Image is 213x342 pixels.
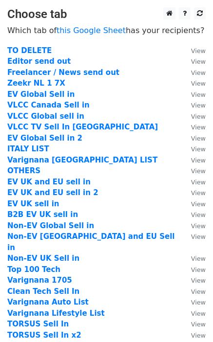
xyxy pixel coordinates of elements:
a: EV UK sell in [7,199,59,208]
a: B2B EV UK sell in [7,210,78,219]
a: Non-EV Global Sell in [7,221,94,230]
a: EV UK and EU sell in [7,178,91,186]
a: View [181,309,206,318]
a: View [181,188,206,197]
small: View [191,255,206,262]
a: View [181,221,206,230]
a: OTHERS [7,166,40,175]
a: EV UK and EU sell in 2 [7,188,98,197]
a: View [181,276,206,285]
a: Varignana Auto List [7,298,89,306]
small: View [191,102,206,109]
small: View [191,113,206,120]
a: Clean Tech Sell In [7,287,79,296]
a: Varignana Lifestyle List [7,309,105,318]
a: Editor send out [7,57,71,66]
a: VLCC Global sell in [7,112,84,121]
a: View [181,331,206,340]
a: TORSUS Sell In x2 [7,331,81,340]
a: View [181,178,206,186]
a: EV Global Sell in 2 [7,134,82,143]
a: EV Global Sell in [7,90,75,99]
small: View [191,332,206,339]
small: View [191,200,206,208]
small: View [191,69,206,76]
a: Zeekr NL 1 7X [7,79,65,88]
a: View [181,166,206,175]
small: View [191,189,206,197]
a: View [181,144,206,153]
small: View [191,179,206,186]
a: Top 100 Tech [7,265,60,274]
a: View [181,90,206,99]
small: View [191,80,206,87]
a: View [181,79,206,88]
small: View [191,135,206,142]
a: View [181,156,206,164]
a: View [181,134,206,143]
a: View [181,298,206,306]
a: View [181,68,206,77]
a: ITALY LIST [7,144,49,153]
strong: Freelancer / News send out [7,68,119,77]
small: View [191,233,206,240]
small: View [191,145,206,153]
h3: Choose tab [7,7,206,21]
small: View [191,211,206,218]
small: View [191,321,206,328]
a: View [181,265,206,274]
p: Which tab of has your recipients? [7,25,206,36]
strong: TO DELETE [7,46,52,55]
a: View [181,199,206,208]
a: Non-EV UK Sell in [7,254,79,263]
small: View [191,91,206,98]
small: View [191,222,206,230]
small: View [191,277,206,284]
small: View [191,299,206,306]
small: View [191,124,206,131]
a: this Google Sheet [57,26,126,35]
a: Varignana 1705 [7,276,72,285]
a: VLCC Canada Sell in [7,101,90,109]
small: View [191,266,206,273]
a: View [181,46,206,55]
small: View [191,157,206,164]
small: View [191,47,206,54]
a: View [181,101,206,109]
small: View [191,288,206,295]
a: View [181,57,206,66]
a: VLCC TV Sell In [GEOGRAPHIC_DATA] [7,123,158,131]
a: Varignana [GEOGRAPHIC_DATA] LIST [7,156,157,164]
a: View [181,232,206,241]
small: View [191,167,206,175]
a: View [181,320,206,328]
a: View [181,210,206,219]
a: TORSUS Sell In [7,320,69,328]
a: Non-EV [GEOGRAPHIC_DATA] and EU Sell in [7,232,174,252]
a: View [181,287,206,296]
a: View [181,112,206,121]
small: View [191,310,206,317]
